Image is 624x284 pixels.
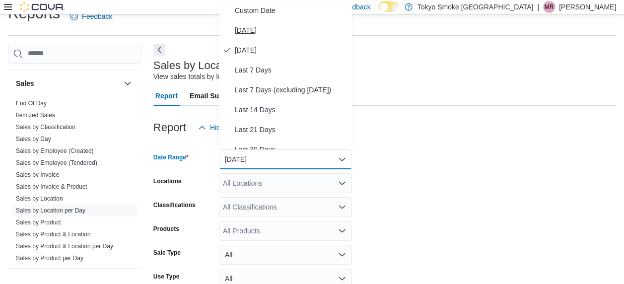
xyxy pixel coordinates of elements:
[153,273,179,281] label: Use Type
[16,231,91,238] a: Sales by Product & Location
[20,2,65,12] img: Cova
[16,135,51,143] span: Sales by Day
[153,44,165,56] button: Next
[235,84,348,96] span: Last 7 Days (excluding [DATE])
[16,183,87,191] span: Sales by Invoice & Product
[155,86,178,106] span: Report
[16,243,113,250] a: Sales by Product & Location per Day
[66,6,116,26] a: Feedback
[16,111,55,119] span: Itemized Sales
[153,60,281,71] h3: Sales by Location per Day
[153,153,189,161] label: Date Range
[16,100,47,107] a: End Of Day
[235,143,348,155] span: Last 30 Days
[16,218,61,226] span: Sales by Product
[16,183,87,190] a: Sales by Invoice & Product
[338,227,346,235] button: Open list of options
[194,118,266,138] button: Hide Parameters
[16,219,61,226] a: Sales by Product
[235,64,348,76] span: Last 7 Days
[16,207,85,214] span: Sales by Location per Day
[338,203,346,211] button: Open list of options
[16,230,91,238] span: Sales by Product & Location
[122,77,134,89] button: Sales
[219,149,352,169] button: [DATE]
[153,225,179,233] label: Products
[16,99,47,107] span: End Of Day
[16,124,75,131] a: Sales by Classification
[235,4,348,16] span: Custom Date
[153,249,181,257] label: Sale Type
[219,0,352,149] div: Select listbox
[8,97,141,268] div: Sales
[210,123,262,133] span: Hide Parameters
[16,112,55,119] a: Itemized Sales
[16,78,34,88] h3: Sales
[16,171,59,178] a: Sales by Invoice
[537,1,539,13] p: |
[16,207,85,214] a: Sales by Location per Day
[153,122,186,134] h3: Report
[16,195,63,202] a: Sales by Location
[235,24,348,36] span: [DATE]
[16,255,83,262] a: Sales by Product per Day
[16,242,113,250] span: Sales by Product & Location per Day
[16,136,51,142] a: Sales by Day
[379,1,400,12] input: Dark Mode
[543,1,555,13] div: Mariana Reimer
[82,11,112,21] span: Feedback
[153,201,196,209] label: Classifications
[235,124,348,136] span: Last 21 Days
[16,78,120,88] button: Sales
[16,123,75,131] span: Sales by Classification
[559,1,616,13] p: [PERSON_NAME]
[153,177,182,185] label: Locations
[219,245,352,265] button: All
[235,44,348,56] span: [DATE]
[545,1,554,13] span: MR
[153,71,349,82] div: View sales totals by location and day for a specified date range.
[16,159,97,167] span: Sales by Employee (Tendered)
[16,254,83,262] span: Sales by Product per Day
[16,147,94,155] span: Sales by Employee (Created)
[190,86,253,106] span: Email Subscription
[235,104,348,116] span: Last 14 Days
[338,179,346,187] button: Open list of options
[16,147,94,154] a: Sales by Employee (Created)
[417,1,534,13] p: Tokyo Smoke [GEOGRAPHIC_DATA]
[16,159,97,166] a: Sales by Employee (Tendered)
[340,2,370,12] span: Feedback
[16,171,59,179] span: Sales by Invoice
